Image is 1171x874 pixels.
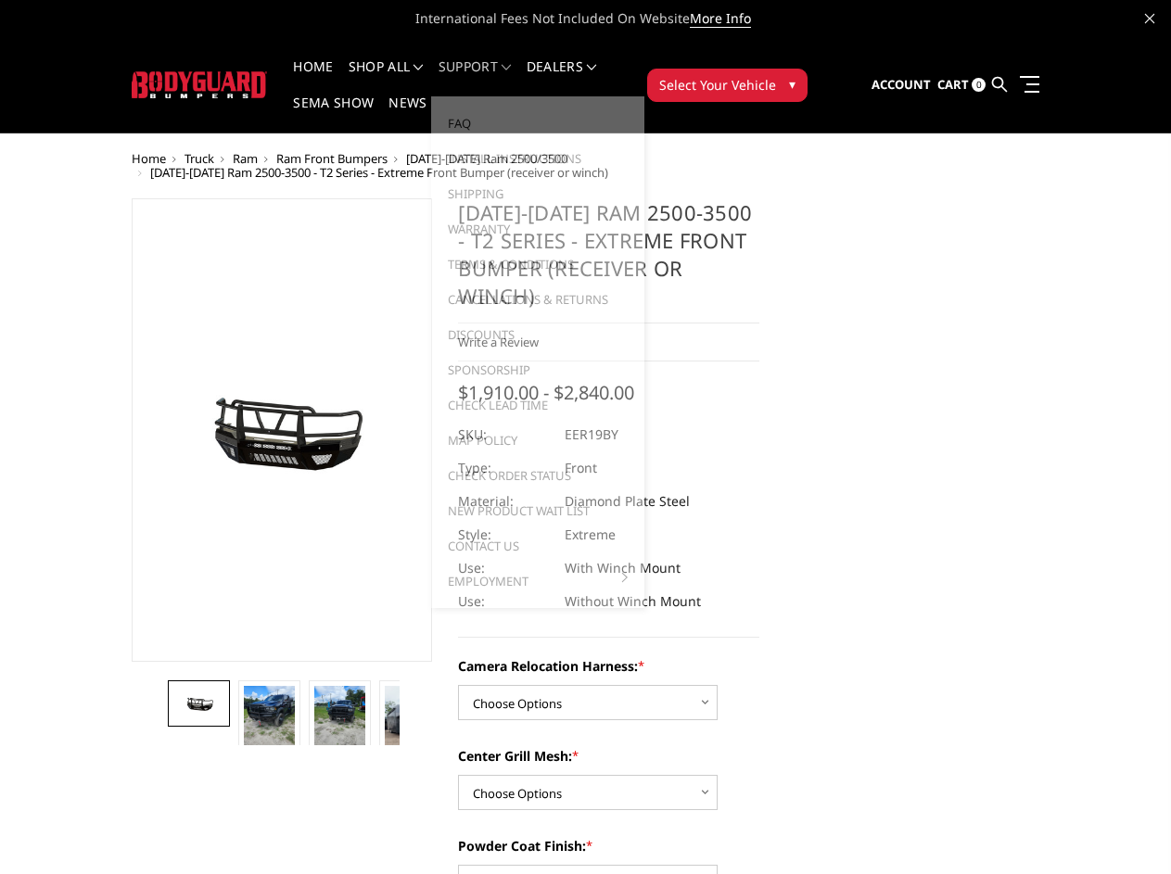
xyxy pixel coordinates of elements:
[439,458,637,493] a: Check Order Status
[233,150,258,167] a: Ram
[439,564,637,599] a: Employment
[937,76,969,93] span: Cart
[276,150,388,167] a: Ram Front Bumpers
[872,76,931,93] span: Account
[458,746,759,766] label: Center Grill Mesh:
[439,141,637,176] a: Install Instructions
[439,106,637,141] a: FAQ
[972,78,986,92] span: 0
[293,60,333,96] a: Home
[872,60,931,110] a: Account
[439,387,637,423] a: Check Lead Time
[527,60,597,96] a: Dealers
[439,423,637,458] a: MAP Policy
[439,493,637,528] a: New Product Wait List
[647,69,808,102] button: Select Your Vehicle
[1078,785,1171,874] iframe: Chat Widget
[439,60,512,96] a: Support
[314,686,364,753] img: 2019-2025 Ram 2500-3500 - T2 Series - Extreme Front Bumper (receiver or winch)
[150,164,608,181] span: [DATE]-[DATE] Ram 2500-3500 - T2 Series - Extreme Front Bumper (receiver or winch)
[388,96,426,133] a: News
[458,836,759,855] label: Powder Coat Finish:
[385,686,435,775] img: 2019-2025 Ram 2500-3500 - T2 Series - Extreme Front Bumper (receiver or winch)
[439,282,637,317] a: Cancellations & Returns
[458,656,759,676] label: Camera Relocation Harness:
[439,317,637,352] a: Discounts
[406,150,567,167] a: [DATE]-[DATE] Ram 2500/3500
[132,198,433,662] a: 2019-2025 Ram 2500-3500 - T2 Series - Extreme Front Bumper (receiver or winch)
[439,352,637,387] a: Sponsorship
[132,150,166,167] a: Home
[439,176,637,211] a: Shipping
[659,75,776,95] span: Select Your Vehicle
[349,60,424,96] a: shop all
[789,74,796,94] span: ▾
[185,150,214,167] a: Truck
[244,686,294,753] img: 2019-2025 Ram 2500-3500 - T2 Series - Extreme Front Bumper (receiver or winch)
[937,60,986,110] a: Cart 0
[173,691,223,715] img: 2019-2025 Ram 2500-3500 - T2 Series - Extreme Front Bumper (receiver or winch)
[439,247,637,282] a: Terms & Conditions
[439,211,637,247] a: Warranty
[132,71,268,98] img: BODYGUARD BUMPERS
[690,9,751,28] a: More Info
[439,528,637,564] a: Contact Us
[293,96,374,133] a: SEMA Show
